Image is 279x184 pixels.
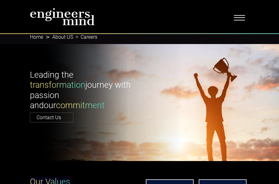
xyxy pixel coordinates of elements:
[230,11,249,22] button: Toggle navigation
[30,34,43,40] a: Home
[52,34,73,40] a: About US
[30,113,73,122] a: Contact Us
[56,100,105,110] span: commitment
[30,8,95,25] img: logo
[30,70,136,111] h1: Leading the journey with passion and our
[73,33,97,41] li: Careers
[30,30,249,44] nav: breadcrumb
[30,80,85,90] span: transformation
